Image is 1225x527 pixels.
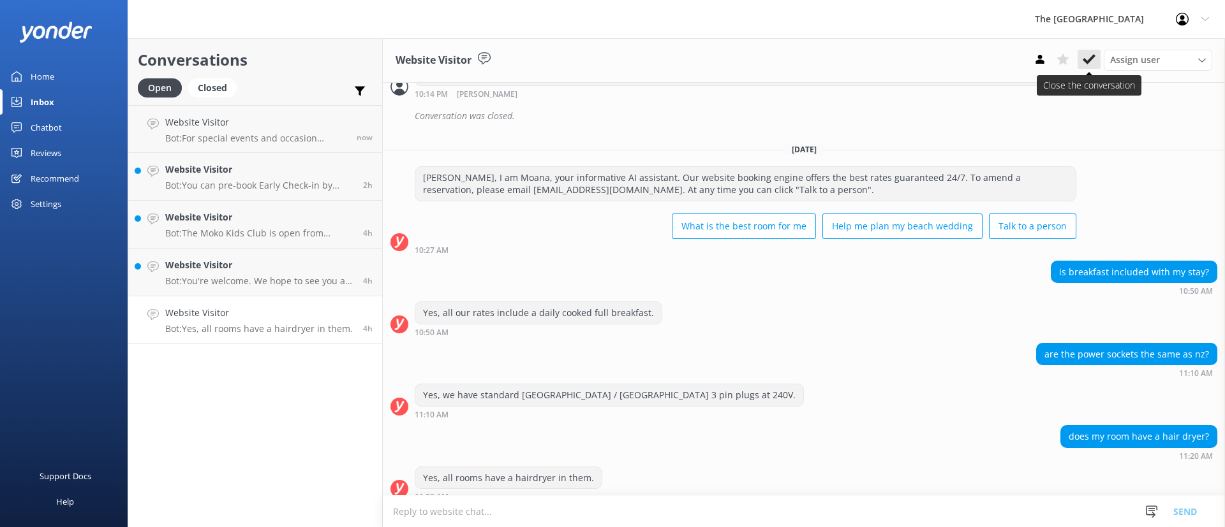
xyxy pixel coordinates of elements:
[1060,451,1217,460] div: Sep 06 2025 11:20am (UTC -10:00) Pacific/Honolulu
[138,78,182,97] div: Open
[1179,370,1213,377] strong: 11:10 AM
[415,467,602,489] div: Yes, all rooms have a hairdryer in them.
[165,323,353,335] p: Bot: Yes, all rooms have a hairdryer in them.
[128,105,382,153] a: Website VisitorBot:For special events and occasion bookings, please email our team at [EMAIL_ADDR...
[19,22,93,43] img: yonder-white-logo.png
[357,132,373,143] span: Sep 06 2025 04:05pm (UTC -10:00) Pacific/Honolulu
[363,227,373,238] span: Sep 06 2025 11:58am (UTC -10:00) Pacific/Honolulu
[415,247,449,254] strong: 10:27 AM
[989,213,1076,239] button: Talk to a person
[165,115,347,129] h4: Website Visitor
[31,166,79,191] div: Recommend
[415,90,448,99] strong: 10:14 PM
[165,258,353,272] h4: Website Visitor
[40,463,91,489] div: Support Docs
[390,105,1217,127] div: 2025-09-06T09:41:51.583
[165,275,353,287] p: Bot: You're welcome. We hope to see you at The [GEOGRAPHIC_DATA] soon!
[1051,286,1217,295] div: Sep 06 2025 10:50am (UTC -10:00) Pacific/Honolulu
[457,90,517,99] span: [PERSON_NAME]
[31,191,61,217] div: Settings
[415,410,804,419] div: Sep 06 2025 11:10am (UTC -10:00) Pacific/Honolulu
[415,329,449,336] strong: 10:50 AM
[188,80,243,94] a: Closed
[363,180,373,191] span: Sep 06 2025 01:27pm (UTC -10:00) Pacific/Honolulu
[363,275,373,286] span: Sep 06 2025 11:46am (UTC -10:00) Pacific/Honolulu
[1179,452,1213,460] strong: 11:20 AM
[415,105,1217,127] div: Conversation was closed.
[56,489,74,514] div: Help
[165,210,353,224] h4: Website Visitor
[31,115,62,140] div: Chatbot
[165,180,353,191] p: Bot: You can pre-book Early Check-in by paying: - 10% of the nightly room rate on our website per...
[165,227,353,239] p: Bot: The Moko Kids Club is open from [DATE] to [DATE] with three sessions: 9am-12noon, 2pm-5pm, a...
[415,411,449,419] strong: 11:10 AM
[396,52,471,69] h3: Website Visitor
[363,323,373,334] span: Sep 06 2025 11:20am (UTC -10:00) Pacific/Honolulu
[415,328,662,336] div: Sep 06 2025 10:50am (UTC -10:00) Pacific/Honolulu
[822,213,983,239] button: Help me plan my beach wedding
[415,89,1076,99] div: Sep 05 2025 10:14pm (UTC -10:00) Pacific/Honolulu
[1110,53,1160,67] span: Assign user
[128,201,382,249] a: Website VisitorBot:The Moko Kids Club is open from [DATE] to [DATE] with three sessions: 9am-12no...
[784,144,824,155] span: [DATE]
[672,213,816,239] button: What is the best room for me
[165,306,353,320] h4: Website Visitor
[165,162,353,177] h4: Website Visitor
[128,249,382,296] a: Website VisitorBot:You're welcome. We hope to see you at The [GEOGRAPHIC_DATA] soon!4h
[1036,368,1217,377] div: Sep 06 2025 11:10am (UTC -10:00) Pacific/Honolulu
[128,153,382,201] a: Website VisitorBot:You can pre-book Early Check-in by paying: - 10% of the nightly room rate on o...
[415,245,1076,254] div: Sep 06 2025 10:27am (UTC -10:00) Pacific/Honolulu
[1104,50,1212,70] div: Assign User
[1061,426,1217,447] div: does my room have a hair dryer?
[128,296,382,344] a: Website VisitorBot:Yes, all rooms have a hairdryer in them.4h
[165,133,347,144] p: Bot: For special events and occasion bookings, please email our team at [EMAIL_ADDRESS][DOMAIN_NA...
[138,80,188,94] a: Open
[1037,343,1217,365] div: are the power sockets the same as nz?
[415,493,449,501] strong: 11:20 AM
[415,302,662,324] div: Yes, all our rates include a daily cooked full breakfast.
[31,64,54,89] div: Home
[188,78,237,97] div: Closed
[138,48,373,72] h2: Conversations
[31,89,54,115] div: Inbox
[415,492,602,501] div: Sep 06 2025 11:20am (UTC -10:00) Pacific/Honolulu
[1179,287,1213,295] strong: 10:50 AM
[415,384,803,406] div: Yes, we have standard [GEOGRAPHIC_DATA] / [GEOGRAPHIC_DATA] 3 pin plugs at 240V.
[415,167,1076,201] div: [PERSON_NAME], I am Moana, your informative AI assistant. Our website booking engine offers the b...
[1051,261,1217,283] div: is breakfast included with my stay?
[31,140,61,166] div: Reviews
